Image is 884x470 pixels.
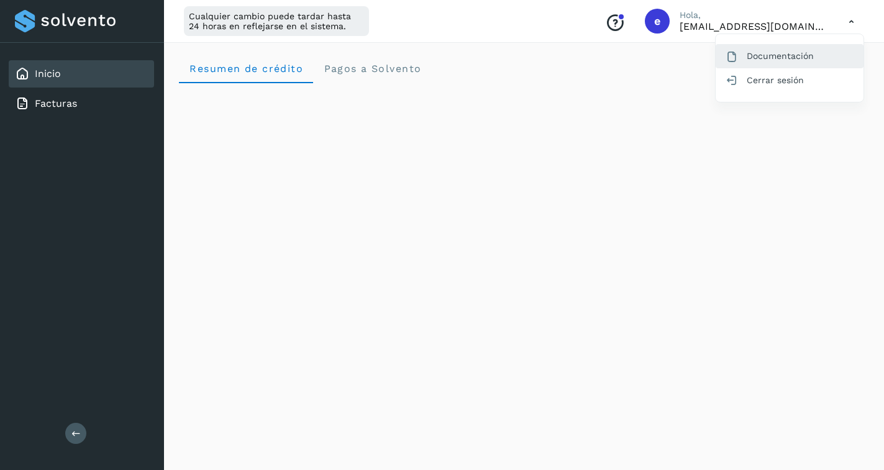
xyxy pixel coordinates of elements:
div: Cerrar sesión [716,68,863,92]
div: Inicio [9,60,154,88]
a: Facturas [35,97,77,109]
div: Facturas [9,90,154,117]
a: Inicio [35,68,61,79]
div: Documentación [716,44,863,68]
